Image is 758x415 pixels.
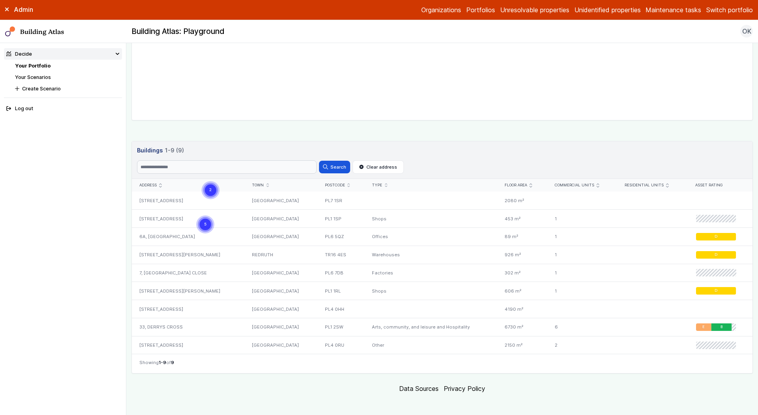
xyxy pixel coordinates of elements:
div: 1 [547,282,617,300]
div: PL1 1RL [317,282,365,300]
div: [GEOGRAPHIC_DATA] [244,282,317,300]
summary: Decide [4,48,122,60]
div: Floor area [505,183,539,188]
a: [STREET_ADDRESS][PERSON_NAME]REDRUTHTR16 4ESWarehouses926 m²1D [132,246,752,264]
h2: Building Atlas: Playground [131,26,225,37]
a: Maintenance tasks [645,5,701,15]
div: 6 [547,318,617,336]
a: [STREET_ADDRESS][PERSON_NAME][GEOGRAPHIC_DATA]PL1 1RLShops606 m²1D [132,282,752,300]
a: Data Sources [399,385,439,392]
span: 1-9 [159,360,166,365]
div: 606 m² [497,282,547,300]
img: main-0bbd2752.svg [5,26,15,37]
nav: Table navigation [132,354,752,373]
a: Unidentified properties [574,5,641,15]
div: [GEOGRAPHIC_DATA] [244,318,317,336]
div: Residential units [625,183,679,188]
div: Asset rating [695,183,745,188]
div: [STREET_ADDRESS] [132,300,244,318]
a: 6A, [GEOGRAPHIC_DATA][GEOGRAPHIC_DATA]PL6 5QZOffices89 m²1D [132,228,752,246]
div: TR16 4ES [317,246,365,264]
span: D [715,252,718,257]
a: [STREET_ADDRESS][GEOGRAPHIC_DATA]PL7 1SR2080 m² [132,192,752,209]
div: [GEOGRAPHIC_DATA] [244,336,317,354]
div: Decide [6,50,32,58]
a: 33, DERRYS CROSS[GEOGRAPHIC_DATA]PL1 2SWArts, community, and leisure and Hospitality6730 m²6EB [132,318,752,336]
div: 302 m² [497,264,547,282]
div: REDRUTH [244,246,317,264]
div: [GEOGRAPHIC_DATA] [244,192,317,209]
a: Unresolvable properties [500,5,569,15]
div: PL6 5QZ [317,228,365,246]
div: PL4 0RU [317,336,365,354]
button: OK [740,25,753,38]
div: Factories [364,264,497,282]
h3: Buildings [137,146,748,155]
div: 2 [547,336,617,354]
div: [STREET_ADDRESS] [132,336,244,354]
div: 89 m² [497,228,547,246]
div: 4190 m² [497,300,547,318]
div: 1 [547,246,617,264]
div: 6730 m² [497,318,547,336]
div: Shops [364,210,497,228]
div: [STREET_ADDRESS] [132,210,244,228]
div: 1 [547,264,617,282]
span: E [702,325,705,330]
div: Address [139,183,237,188]
div: Other [364,336,497,354]
div: Postcode [325,183,357,188]
div: 2150 m² [497,336,547,354]
a: Organizations [421,5,461,15]
div: 926 m² [497,246,547,264]
div: Commercial units [555,183,610,188]
a: Portfolios [466,5,495,15]
span: D [715,288,718,293]
div: [GEOGRAPHIC_DATA] [244,210,317,228]
a: [STREET_ADDRESS][GEOGRAPHIC_DATA]PL4 0RUOther2150 m²2 [132,336,752,354]
div: PL7 1SR [317,192,365,209]
div: Type [372,183,489,188]
div: Arts, community, and leisure and Hospitality [364,318,497,336]
div: 453 m² [497,210,547,228]
span: 1-9 (9) [165,146,184,155]
a: Your Scenarios [15,74,51,80]
a: Your Portfolio [15,63,51,69]
div: [GEOGRAPHIC_DATA] [244,300,317,318]
a: 7, [GEOGRAPHIC_DATA] CLOSE[GEOGRAPHIC_DATA]PL6 7DBFactories302 m²1 [132,264,752,282]
div: [STREET_ADDRESS][PERSON_NAME] [132,282,244,300]
a: [STREET_ADDRESS][GEOGRAPHIC_DATA]PL1 1SPShops453 m²1 [132,210,752,228]
button: Search [319,161,350,173]
span: B [720,325,723,330]
div: Shops [364,282,497,300]
span: D [715,234,718,239]
button: Switch portfolio [706,5,753,15]
span: Showing of [139,359,174,366]
span: OK [742,26,751,36]
div: [GEOGRAPHIC_DATA] [244,228,317,246]
div: Town [252,183,310,188]
div: [STREET_ADDRESS] [132,192,244,209]
div: PL1 2SW [317,318,365,336]
button: Log out [4,103,122,115]
div: 2080 m² [497,192,547,209]
a: [STREET_ADDRESS][GEOGRAPHIC_DATA]PL4 0HH4190 m² [132,300,752,318]
div: PL6 7DB [317,264,365,282]
div: 33, DERRYS CROSS [132,318,244,336]
a: Privacy Policy [444,385,485,392]
div: PL4 0HH [317,300,365,318]
div: 7, [GEOGRAPHIC_DATA] CLOSE [132,264,244,282]
div: PL1 1SP [317,210,365,228]
div: 1 [547,228,617,246]
div: Warehouses [364,246,497,264]
div: 6A, [GEOGRAPHIC_DATA] [132,228,244,246]
button: Clear address [353,160,404,174]
div: [STREET_ADDRESS][PERSON_NAME] [132,246,244,264]
div: [GEOGRAPHIC_DATA] [244,264,317,282]
div: 1 [547,210,617,228]
span: 9 [171,360,174,365]
button: Create Scenario [13,83,122,94]
div: Offices [364,228,497,246]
